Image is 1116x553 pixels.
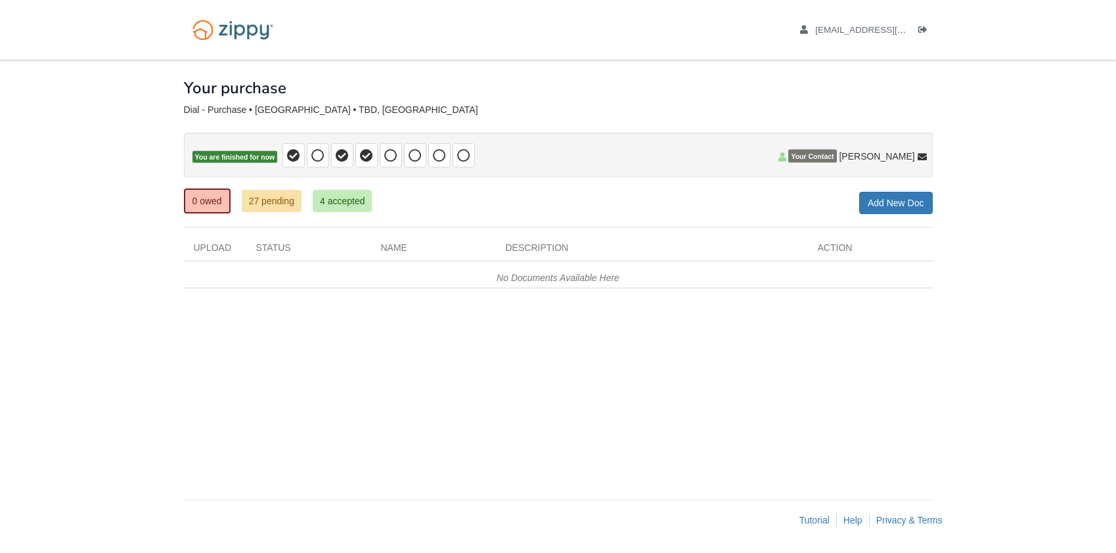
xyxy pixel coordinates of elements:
a: 4 accepted [313,190,372,212]
em: No Documents Available Here [497,273,619,283]
div: Action [808,241,933,261]
a: 27 pending [242,190,301,212]
h1: Your purchase [184,79,286,97]
a: Privacy & Terms [876,515,943,525]
span: Your Contact [788,150,836,163]
a: Help [843,515,862,525]
div: Status [246,241,371,261]
div: Name [371,241,496,261]
a: Add New Doc [859,192,933,214]
div: Dial - Purchase • [GEOGRAPHIC_DATA] • TBD, [GEOGRAPHIC_DATA] [184,104,933,116]
span: crdial20@gmail.com [815,25,966,35]
img: Logo [184,13,282,47]
a: Tutorial [799,515,830,525]
a: Log out [918,25,933,38]
a: 0 owed [184,188,231,213]
span: [PERSON_NAME] [839,150,914,163]
div: Description [496,241,808,261]
a: edit profile [800,25,966,38]
span: You are finished for now [192,151,278,164]
div: Upload [184,241,246,261]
